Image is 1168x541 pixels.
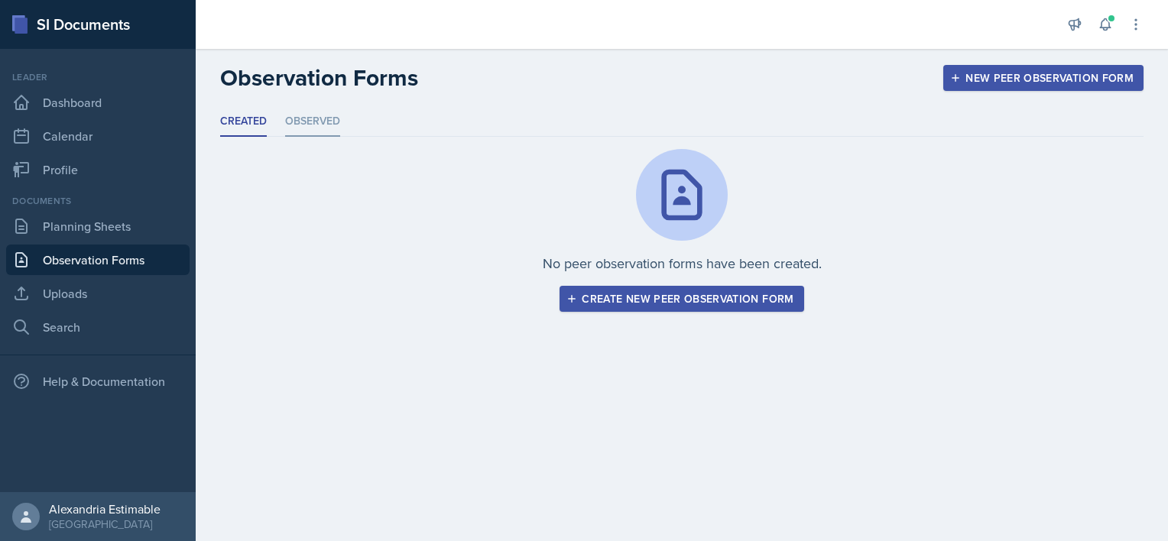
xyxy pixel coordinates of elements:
[49,517,161,532] div: [GEOGRAPHIC_DATA]
[560,286,803,312] button: Create new peer observation form
[49,501,161,517] div: Alexandria Estimable
[6,278,190,309] a: Uploads
[6,121,190,151] a: Calendar
[543,253,822,274] p: No peer observation forms have been created.
[285,107,340,137] li: Observed
[569,293,793,305] div: Create new peer observation form
[220,107,267,137] li: Created
[6,154,190,185] a: Profile
[6,366,190,397] div: Help & Documentation
[943,65,1144,91] button: New Peer Observation Form
[953,72,1134,84] div: New Peer Observation Form
[6,87,190,118] a: Dashboard
[6,211,190,241] a: Planning Sheets
[6,245,190,275] a: Observation Forms
[6,312,190,342] a: Search
[6,194,190,208] div: Documents
[6,70,190,84] div: Leader
[220,64,418,92] h2: Observation Forms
